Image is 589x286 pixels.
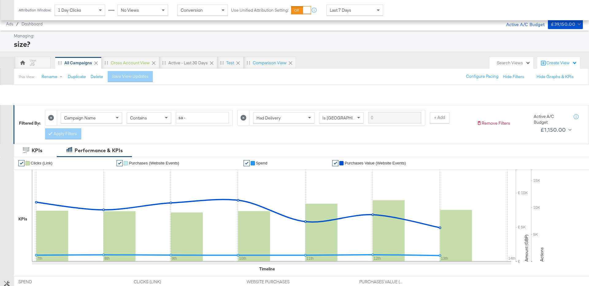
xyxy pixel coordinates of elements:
div: KPIs [32,147,42,154]
span: Purchases Value (Website Events) [345,161,406,165]
a: Dashboard [21,21,43,26]
div: Drag to reorder tab [247,61,250,64]
button: Hide Graphs & KPIs [537,74,574,80]
div: Cross Account View [111,60,150,66]
span: Spend [256,161,268,165]
div: size? [14,39,581,49]
div: Comparison View [253,60,287,66]
div: Search Views [497,60,530,66]
div: test [226,60,234,66]
div: Filtered By: [19,120,40,126]
div: Active A/C Budget [534,114,568,125]
div: Drag to reorder tab [105,61,108,64]
button: Duplicate [68,74,86,80]
div: Attribution Window: [18,8,52,12]
button: Configure Pacing [462,71,503,82]
button: Rename [37,71,69,82]
a: ✔ [18,160,25,166]
div: This View: [18,74,35,79]
span: Is [GEOGRAPHIC_DATA] [322,115,369,121]
text: Actions [539,247,545,262]
span: Conversion [181,7,203,13]
span: Had Delivery [256,115,281,121]
button: + Add [430,112,449,123]
input: Enter a search term [368,112,421,123]
span: CLICKS (LINK) [134,279,180,285]
span: 1 Day Clicks [58,7,81,13]
button: Hide Filters [503,74,524,80]
span: / [13,21,21,26]
button: £1,150.00 [538,125,573,135]
div: £39,150.00 [551,21,575,28]
div: Performance & KPIs [75,147,123,154]
button: £39,150.00 [548,19,583,29]
span: WEBSITE PURCHASES [247,279,293,285]
input: Enter a search term [176,112,229,123]
div: Timeline [259,266,275,272]
span: Contains [130,115,147,121]
div: Active - Last 30 Days [168,60,208,66]
div: All Campaigns [64,60,92,66]
span: PURCHASES VALUE (WEBSITE EVENTS) [359,279,405,285]
div: Drag to reorder tab [162,61,166,64]
div: Managing: [14,33,581,39]
div: Active A/C Budget [500,19,545,28]
a: ✔ [244,160,250,166]
label: Use Unified Attribution Setting: [231,7,289,13]
a: ✔ [332,160,338,166]
span: No Views [121,7,139,13]
span: Campaign Name [64,115,96,121]
button: Delete [90,74,103,80]
div: Drag to reorder tab [220,61,224,64]
div: Create View [546,60,577,66]
button: Remove Filters [477,120,510,126]
div: Drag to reorder tab [58,61,62,64]
div: £1,150.00 [541,125,566,134]
div: JS [30,61,35,67]
span: Last 7 Days [330,7,351,13]
span: Purchases (Website Events) [129,161,179,165]
span: SPEND [18,279,64,285]
div: KPIs [18,216,27,222]
span: Ads [6,21,13,26]
text: Amount (GBP) [524,235,529,262]
a: ✔ [117,160,123,166]
span: Clicks (Link) [31,161,52,165]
